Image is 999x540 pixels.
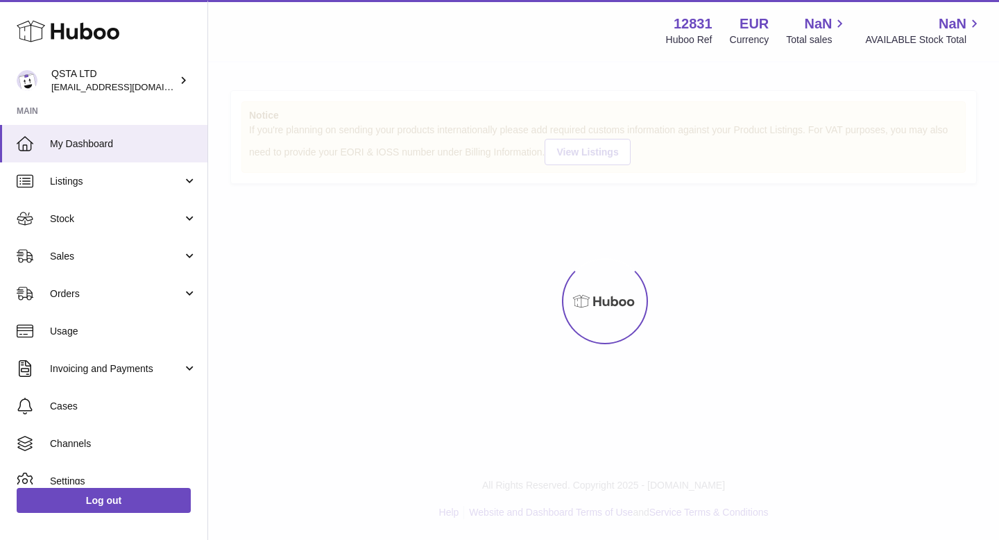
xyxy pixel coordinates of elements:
strong: 12831 [674,15,712,33]
span: Listings [50,175,182,188]
span: Orders [50,287,182,301]
span: Invoicing and Payments [50,362,182,376]
span: NaN [939,15,966,33]
span: NaN [804,15,832,33]
span: Channels [50,437,197,450]
strong: EUR [740,15,769,33]
div: Huboo Ref [666,33,712,47]
div: Currency [730,33,769,47]
span: Sales [50,250,182,263]
span: Stock [50,212,182,226]
span: Total sales [786,33,848,47]
span: Usage [50,325,197,338]
img: rodcp10@gmail.com [17,70,37,91]
a: NaN Total sales [786,15,848,47]
a: Log out [17,488,191,513]
span: Cases [50,400,197,413]
span: Settings [50,475,197,488]
a: NaN AVAILABLE Stock Total [865,15,982,47]
span: AVAILABLE Stock Total [865,33,982,47]
div: QSTA LTD [51,67,176,94]
span: [EMAIL_ADDRESS][DOMAIN_NAME] [51,81,204,92]
span: My Dashboard [50,137,197,151]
